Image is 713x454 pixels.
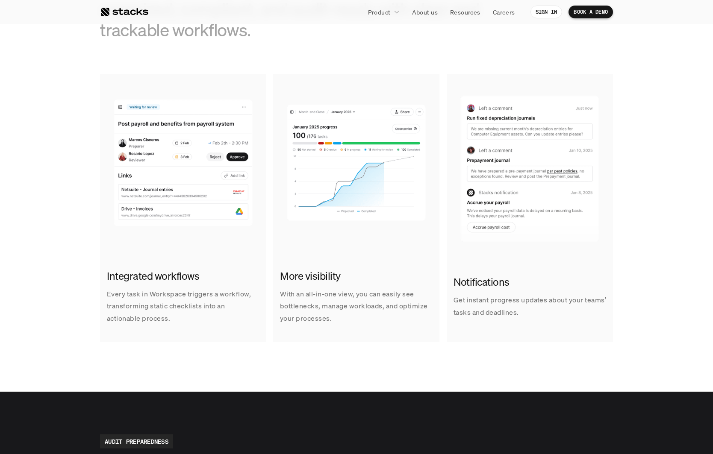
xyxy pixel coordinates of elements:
p: Resources [450,8,480,17]
p: BOOK A DEMO [574,9,608,15]
p: Every task in Workspace triggers a workflow, transforming static checklists into an actionable pr... [107,288,259,325]
p: With an all-in-one view, you can easily see bottlenecks, manage workloads, and optimize your proc... [280,288,433,325]
a: About us [407,4,443,20]
a: Careers [488,4,520,20]
p: About us [412,8,438,17]
h2: More visibility [280,269,433,284]
a: Resources [445,4,486,20]
a: Privacy Policy [101,163,138,169]
a: SIGN IN [530,6,563,18]
p: SIGN IN [536,9,557,15]
h2: Notifications [454,275,606,290]
h2: Integrated workflows [107,269,259,284]
a: BOOK A DEMO [569,6,613,18]
p: Careers [493,8,515,17]
p: Product [368,8,391,17]
p: Get instant progress updates about your teams’ tasks and deadlines. [454,294,606,319]
h2: AUDIT PREPAREDNESS [105,437,168,446]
